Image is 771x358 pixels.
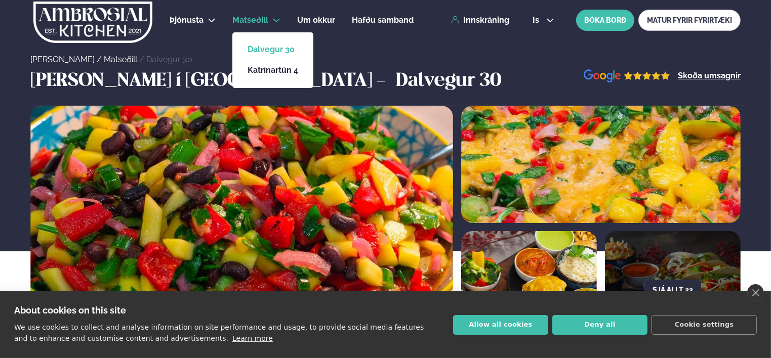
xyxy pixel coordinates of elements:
a: MATUR FYRIR FYRIRTÆKI [638,10,741,31]
h3: [PERSON_NAME] í [GEOGRAPHIC_DATA] - [30,69,391,94]
a: Dalvegur 30 [146,55,192,64]
a: close [747,284,764,301]
img: logo [32,2,153,43]
a: Matseðill [104,55,137,64]
button: Allow all cookies [453,315,548,335]
span: Matseðill [232,15,268,25]
a: Learn more [232,334,273,342]
button: is [524,16,562,24]
a: [PERSON_NAME] [30,55,95,64]
button: Cookie settings [652,315,757,335]
span: is [533,16,542,24]
span: Um okkur [297,15,335,25]
img: image alt [30,106,453,348]
span: / [97,55,104,64]
img: image alt [584,69,670,83]
img: image alt [461,231,597,348]
span: / [139,55,146,64]
a: Skoða umsagnir [678,72,741,80]
a: Innskráning [451,16,509,25]
button: Deny all [552,315,647,335]
a: Matseðill [232,14,268,26]
a: Hafðu samband [352,14,414,26]
button: Sjá allt 23 [644,280,701,300]
a: Þjónusta [170,14,204,26]
strong: About cookies on this site [14,305,126,316]
button: BÓKA BORÐ [576,10,634,31]
p: We use cookies to collect and analyse information on site performance and usage, to provide socia... [14,323,424,342]
span: Hafðu samband [352,15,414,25]
a: Um okkur [297,14,335,26]
img: image alt [461,106,741,223]
h3: Dalvegur 30 [396,69,501,94]
a: Dalvegur 30 [248,46,298,54]
span: Þjónusta [170,15,204,25]
a: Katrínartún 4 [248,66,298,74]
